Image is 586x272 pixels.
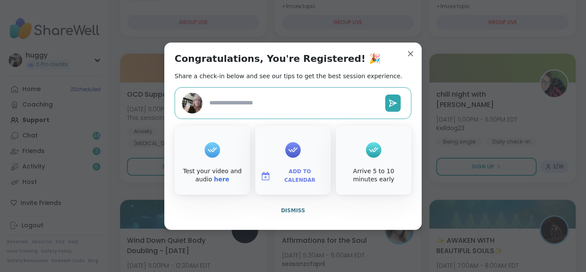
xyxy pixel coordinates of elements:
[260,171,271,181] img: ShareWell Logomark
[338,167,410,184] div: Arrive 5 to 10 minutes early
[176,167,248,184] div: Test your video and audio
[281,208,305,214] span: Dismiss
[175,202,411,220] button: Dismiss
[175,53,381,65] h1: Congratulations, You're Registered! 🎉
[274,168,326,184] span: Add to Calendar
[175,72,402,80] h2: Share a check-in below and see our tips to get the best session experience.
[257,167,329,185] button: Add to Calendar
[182,93,202,113] img: huggy
[214,176,230,183] a: here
